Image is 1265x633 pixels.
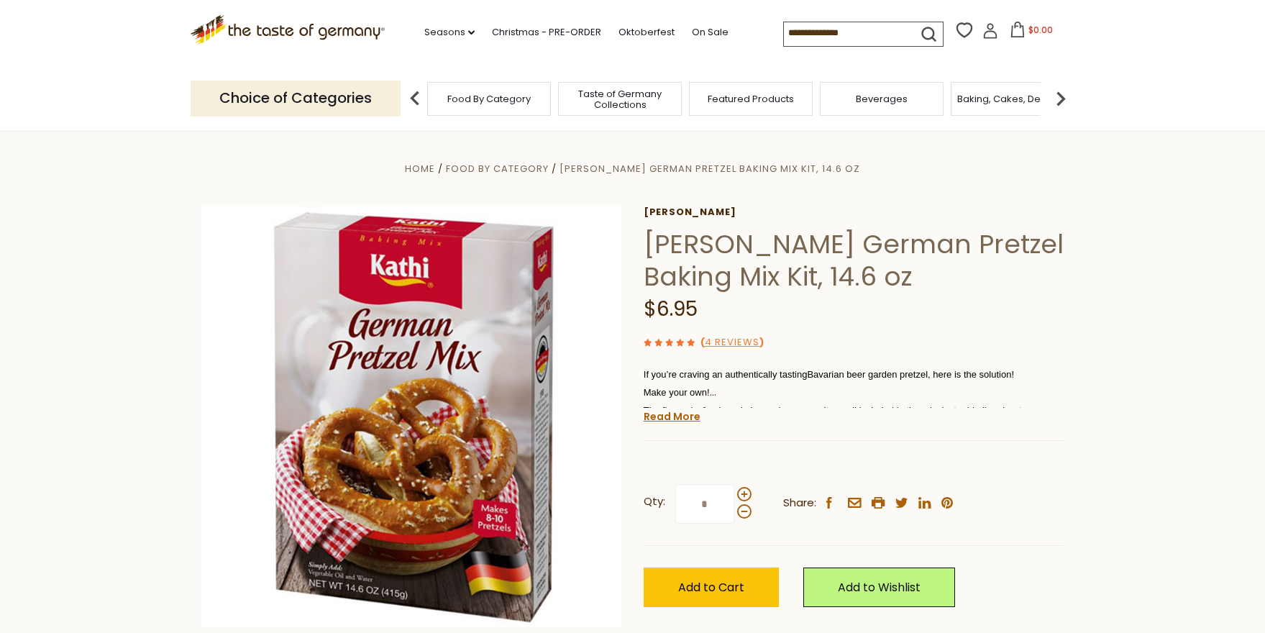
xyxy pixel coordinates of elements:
[708,94,794,104] a: Featured Products
[191,81,401,116] p: Choice of Categories
[644,493,665,511] strong: Qty:
[644,369,808,380] span: If you’re craving an authentically tasting
[813,369,1014,380] span: avarian beer garden pretzel, here is the solution!
[644,409,700,424] a: Read More
[644,295,698,323] span: $6.95
[1028,24,1053,36] span: $0.00
[803,568,955,607] a: Add to Wishlist
[644,228,1064,293] h1: [PERSON_NAME] German Pretzel Baking Mix Kit, 14.6 oz
[560,162,860,176] a: [PERSON_NAME] German Pretzel Baking Mix Kit, 14.6 oz
[424,24,475,40] a: Seasons
[1046,84,1075,113] img: next arrow
[446,162,549,176] a: Food By Category
[807,369,813,380] span: B
[618,24,675,40] a: Oktoberfest
[644,568,779,607] button: Add to Cart
[957,94,1069,104] a: Baking, Cakes, Desserts
[856,94,908,104] a: Beverages
[405,162,435,176] a: Home
[675,484,734,524] input: Qty:
[678,579,744,596] span: Add to Cart
[562,88,677,110] a: Taste of Germany Collections
[644,384,716,399] span: Make your own!
[492,24,601,40] a: Christmas - PRE-ORDER
[700,335,764,349] span: ( )
[644,206,1064,218] a: [PERSON_NAME]
[705,335,759,350] a: 4 Reviews
[692,24,729,40] a: On Sale
[447,94,531,104] a: Food By Category
[201,206,622,627] img: Kathi German Pretzel Baking Mix Kit, 14.6 oz
[783,494,816,512] span: Share:
[401,84,429,113] img: previous arrow
[644,405,1033,416] span: The flour mix, food-grade lye and coarse salt are all included in the mix, just add oil and water.
[1001,22,1062,43] button: $0.00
